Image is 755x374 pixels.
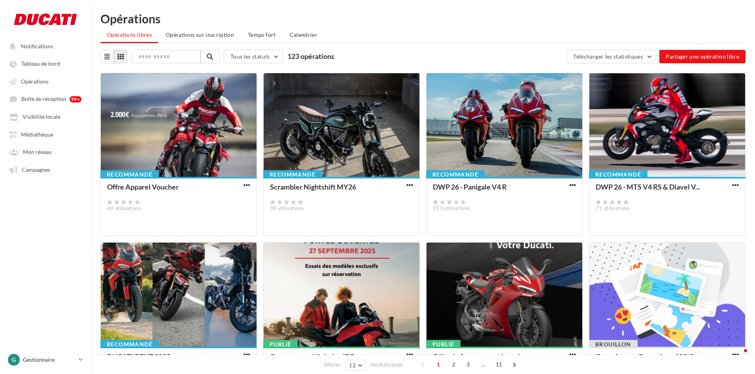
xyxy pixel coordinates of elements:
[566,50,656,63] button: Télécharger les statistiques
[21,61,60,67] span: Tableau de bord
[426,340,461,349] div: Publié
[573,53,643,60] span: Télécharger les statistiques
[5,127,86,141] a: Médiathèque
[23,356,75,364] p: Gestionnaire
[107,205,141,211] span: 49 utilisations
[107,182,179,191] div: Offre Apparel Voucher
[248,31,276,38] span: Temps fort
[589,170,647,179] div: Recommandé
[100,13,746,25] div: Opérations
[23,114,60,120] span: Visibilité locale
[270,352,355,361] div: Campagne publicitaire JPO
[287,52,334,61] span: 123 opérations
[100,170,159,179] div: Recommandé
[5,39,83,53] button: Notifications
[6,352,85,367] a: G Gestionnaire
[462,358,474,371] span: 3
[21,43,53,49] span: Notifications
[433,352,532,361] div: Offre de financement jusqu'au...
[290,31,318,38] span: Calendrier
[349,362,356,368] span: 12
[270,205,304,211] span: 38 utilisations
[5,162,86,177] a: Campagnes
[263,340,298,349] div: Publié
[100,340,159,349] div: Recommandé
[21,96,66,103] span: Boîte de réception
[270,182,356,191] div: Scrambler Nightshift MY26
[22,166,50,173] span: Campagnes
[23,149,52,156] span: Mon réseau
[493,358,506,371] span: 11
[5,109,86,123] a: Visibilité locale
[107,352,170,361] div: DUCATI RENT 2025
[447,358,460,371] span: 2
[370,361,403,368] span: résultats/page
[5,74,86,88] a: Opérations
[323,361,341,368] span: Afficher
[477,358,490,371] span: ...
[70,96,81,103] div: 99+
[345,360,366,371] button: 12
[5,144,86,159] a: Mon réseau
[21,78,49,85] span: Opérations
[728,347,747,366] iframe: Intercom live chat
[433,205,470,211] span: 151 utilisations
[5,56,86,70] a: Tableau de bord
[426,170,485,179] div: Recommandé
[433,182,507,191] div: DWP 26 - Panigale V4 R
[659,50,746,63] button: Partager une opération libre
[166,31,234,38] span: Opérations sur inscription
[596,205,630,211] span: 71 utilisations
[596,182,700,191] div: DWP 26 - MTS V4 RS & Diavel V...
[224,50,283,63] button: Tous les statuts
[21,131,53,138] span: Médiathèque
[230,53,270,60] span: Tous les statuts
[12,356,16,364] span: G
[596,352,698,361] div: Open Access Operation of 05/0...
[432,358,445,371] span: 1
[589,340,638,349] div: Brouillon
[5,91,86,106] a: Boîte de réception 99+
[263,170,322,179] div: Recommandé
